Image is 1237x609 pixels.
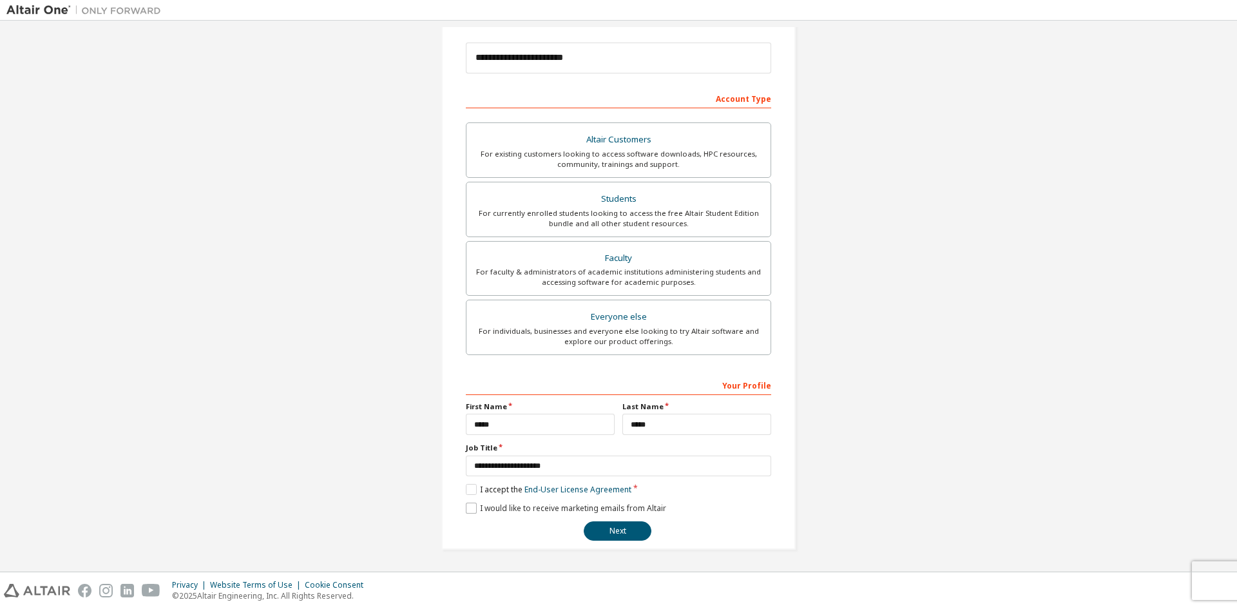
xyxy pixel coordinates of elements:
[466,503,666,514] label: I would like to receive marketing emails from Altair
[99,584,113,597] img: instagram.svg
[524,484,631,495] a: End-User License Agreement
[4,584,70,597] img: altair_logo.svg
[466,401,615,412] label: First Name
[466,374,771,395] div: Your Profile
[172,580,210,590] div: Privacy
[474,249,763,267] div: Faculty
[305,580,371,590] div: Cookie Consent
[474,149,763,169] div: For existing customers looking to access software downloads, HPC resources, community, trainings ...
[474,308,763,326] div: Everyone else
[466,484,631,495] label: I accept the
[474,326,763,347] div: For individuals, businesses and everyone else looking to try Altair software and explore our prod...
[474,190,763,208] div: Students
[474,208,763,229] div: For currently enrolled students looking to access the free Altair Student Edition bundle and all ...
[622,401,771,412] label: Last Name
[584,521,651,541] button: Next
[210,580,305,590] div: Website Terms of Use
[474,267,763,287] div: For faculty & administrators of academic institutions administering students and accessing softwa...
[78,584,91,597] img: facebook.svg
[466,88,771,108] div: Account Type
[466,443,771,453] label: Job Title
[172,590,371,601] p: © 2025 Altair Engineering, Inc. All Rights Reserved.
[120,584,134,597] img: linkedin.svg
[142,584,160,597] img: youtube.svg
[474,131,763,149] div: Altair Customers
[6,4,168,17] img: Altair One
